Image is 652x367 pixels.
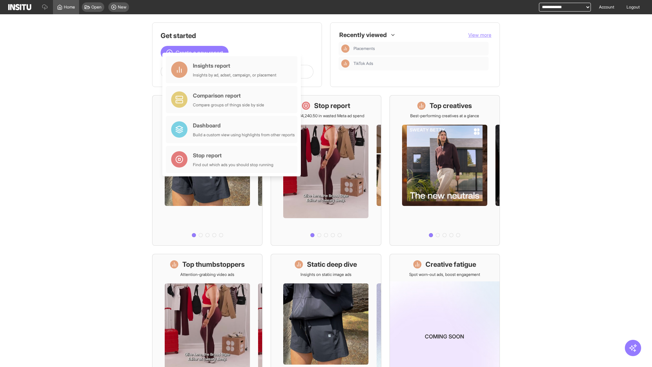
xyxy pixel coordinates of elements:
a: Top creativesBest-performing creatives at a glance [390,95,500,246]
p: Save £14,240.50 in wasted Meta ad spend [288,113,364,119]
h1: Top creatives [430,101,472,110]
a: What's live nowSee all active ads instantly [152,95,262,246]
p: Insights on static image ads [301,272,351,277]
h1: Get started [161,31,313,40]
span: New [118,4,126,10]
span: TikTok Ads [354,61,373,66]
img: Logo [8,4,31,10]
span: Home [64,4,75,10]
span: Placements [354,46,486,51]
span: Open [91,4,102,10]
h1: Top thumbstoppers [182,260,245,269]
a: Stop reportSave £14,240.50 in wasted Meta ad spend [271,95,381,246]
div: Insights [341,59,349,68]
div: Build a custom view using highlights from other reports [193,132,295,138]
button: Create a new report [161,46,229,59]
div: Comparison report [193,91,264,100]
h1: Stop report [314,101,350,110]
div: Insights [341,45,349,53]
h1: Static deep dive [307,260,357,269]
span: TikTok Ads [354,61,486,66]
div: Insights by ad, adset, campaign, or placement [193,72,276,78]
div: Stop report [193,151,273,159]
button: View more [468,32,491,38]
div: Find out which ads you should stop running [193,162,273,168]
div: Compare groups of things side by side [193,102,264,108]
p: Attention-grabbing video ads [180,272,234,277]
div: Dashboard [193,121,295,129]
span: Placements [354,46,375,51]
div: Insights report [193,62,276,70]
p: Best-performing creatives at a glance [410,113,479,119]
span: Create a new report [176,49,223,57]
